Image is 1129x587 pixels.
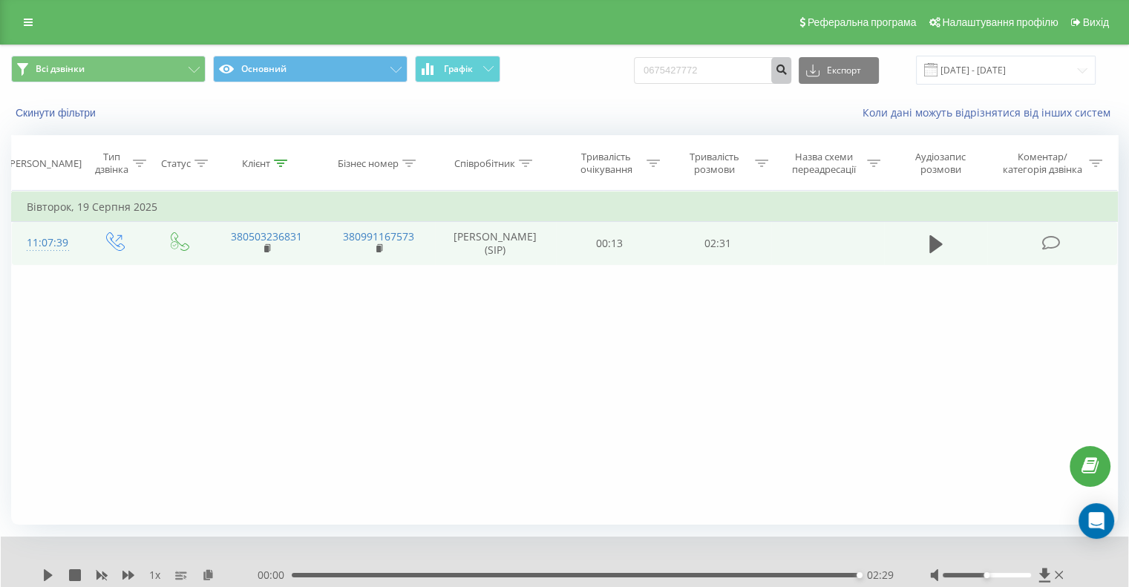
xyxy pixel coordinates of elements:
td: 00:13 [556,222,664,265]
button: Експорт [799,57,879,84]
a: 380991167573 [343,229,414,243]
div: Тривалість очікування [569,151,644,176]
button: Графік [415,56,500,82]
div: Назва схеми переадресації [785,151,863,176]
div: Коментар/категорія дзвінка [998,151,1085,176]
div: Open Intercom Messenger [1079,503,1114,539]
span: Графік [444,64,473,74]
button: Основний [213,56,408,82]
div: 11:07:39 [27,229,66,258]
input: Пошук за номером [634,57,791,84]
div: Тривалість розмови [677,151,751,176]
div: Статус [161,157,191,170]
span: Вихід [1083,16,1109,28]
span: Реферальна програма [808,16,917,28]
div: Accessibility label [857,572,863,578]
button: Всі дзвінки [11,56,206,82]
span: 02:29 [866,568,893,583]
span: 00:00 [258,568,292,583]
div: Клієнт [242,157,270,170]
td: Вівторок, 19 Серпня 2025 [12,192,1118,222]
a: 380503236831 [231,229,302,243]
td: [PERSON_NAME] (SIP) [435,222,556,265]
a: Коли дані можуть відрізнятися вiд інших систем [863,105,1118,119]
button: Скинути фільтри [11,106,103,119]
span: Налаштування профілю [942,16,1058,28]
div: Співробітник [454,157,515,170]
span: 1 x [149,568,160,583]
div: Accessibility label [984,572,989,578]
div: Бізнес номер [338,157,399,170]
div: Тип дзвінка [94,151,128,176]
span: Всі дзвінки [36,63,85,75]
div: Аудіозапис розмови [897,151,984,176]
div: [PERSON_NAME] [7,157,82,170]
td: 02:31 [664,222,771,265]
